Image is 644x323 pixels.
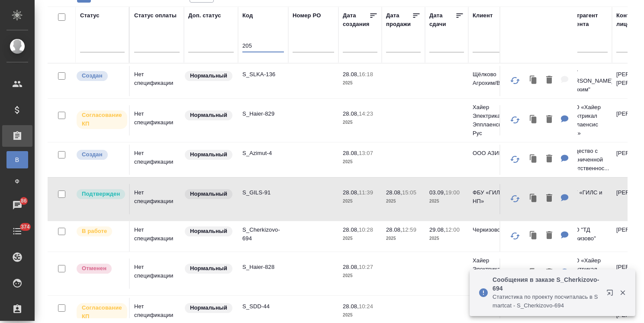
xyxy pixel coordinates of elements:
[343,71,359,78] p: 28.08,
[82,264,106,273] p: Отменен
[343,79,377,87] p: 2025
[184,110,234,121] div: Статус по умолчанию для стандартных заказов
[242,302,284,311] p: S_SDD-44
[473,103,514,138] p: Хайер Электрикал Эпплаенсиз Рус
[542,111,557,129] button: Удалить
[190,150,227,159] p: Нормальный
[130,258,184,289] td: Нет спецификации
[473,70,514,87] p: Щёлково Агрохим/Betaren
[343,197,377,206] p: 2025
[343,11,369,29] div: Дата создания
[130,66,184,96] td: Нет спецификации
[359,71,373,78] p: 16:18
[130,221,184,252] td: Нет спецификации
[386,189,402,196] p: 28.08,
[184,70,234,82] div: Статус по умолчанию для стандартных заказов
[242,263,284,271] p: S_Haier-828
[242,226,284,243] p: S_Cherkizovo-694
[130,105,184,136] td: Нет спецификации
[386,234,421,243] p: 2025
[566,68,608,94] p: АО "[PERSON_NAME] Агрохим"
[542,227,557,245] button: Удалить
[525,227,542,245] button: Клонировать
[242,11,253,20] div: Код
[566,147,608,173] p: Общество с ограниченной ответственнос...
[542,190,557,207] button: Удалить
[343,311,377,320] p: 2025
[601,284,622,305] button: Открыть в новой вкладке
[429,226,445,233] p: 29.08,
[505,226,525,246] button: Обновить
[505,188,525,209] button: Обновить
[445,189,460,196] p: 19:00
[566,188,608,206] p: ФБУ «ГИЛС и НП»
[76,70,125,82] div: Выставляется автоматически при создании заказа
[343,110,359,117] p: 28.08,
[343,158,377,166] p: 2025
[402,189,416,196] p: 15:05
[82,71,103,80] p: Создан
[190,71,227,80] p: Нормальный
[16,197,32,205] span: 86
[429,234,464,243] p: 2025
[11,177,24,186] span: Ф
[190,111,227,120] p: Нормальный
[242,70,284,79] p: S_SLKA-136
[343,118,377,127] p: 2025
[525,264,542,282] button: Клонировать
[184,188,234,200] div: Статус по умолчанию для стандартных заказов
[525,190,542,207] button: Клонировать
[566,226,608,243] p: ООО "ТД Черкизово"
[6,151,28,168] a: В
[2,220,32,242] a: 374
[386,226,402,233] p: 28.08,
[505,110,525,130] button: Обновить
[190,264,227,273] p: Нормальный
[429,197,464,206] p: 2025
[359,189,373,196] p: 11:39
[184,263,234,275] div: Статус по умолчанию для стандартных заказов
[11,155,24,164] span: В
[493,293,601,310] p: Cтатистика по проекту посчиталась в Smartcat - S_Cherkizovo-694
[402,226,416,233] p: 12:59
[343,226,359,233] p: 28.08,
[359,303,373,310] p: 10:24
[184,226,234,237] div: Статус по умолчанию для стандартных заказов
[16,223,35,231] span: 374
[190,227,227,236] p: Нормальный
[359,226,373,233] p: 10:28
[184,149,234,161] div: Статус по умолчанию для стандартных заказов
[445,226,460,233] p: 12:00
[473,188,514,206] p: ФБУ «ГИЛС и НП»
[429,11,455,29] div: Дата сдачи
[343,189,359,196] p: 28.08,
[473,149,514,158] p: ООО АЗИМУТ
[359,150,373,156] p: 13:07
[190,190,227,198] p: Нормальный
[505,263,525,284] button: Обновить
[134,11,177,20] div: Статус оплаты
[566,103,608,138] p: ООО «Хайер Электрикал Эпплаенсис РУС»
[343,234,377,243] p: 2025
[82,304,122,321] p: Согласование КП
[76,263,125,275] div: Выставляет КМ после отмены со стороны клиента. Если уже после запуска – КМ пишет ПМу про отмену, ...
[82,227,107,236] p: В работе
[473,11,493,20] div: Клиент
[542,71,557,89] button: Удалить
[343,303,359,310] p: 28.08,
[76,149,125,161] div: Выставляется автоматически при создании заказа
[542,264,557,282] button: Удалить
[542,150,557,168] button: Удалить
[566,11,608,29] div: Контрагент клиента
[505,149,525,170] button: Обновить
[184,302,234,314] div: Статус по умолчанию для стандартных заказов
[190,304,227,312] p: Нормальный
[76,188,125,200] div: Выставляет КМ после уточнения всех необходимых деталей и получения согласия клиента на запуск. С ...
[429,189,445,196] p: 03.09,
[359,110,373,117] p: 14:23
[343,150,359,156] p: 28.08,
[130,184,184,214] td: Нет спецификации
[2,194,32,216] a: 86
[505,70,525,91] button: Обновить
[386,11,412,29] div: Дата продажи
